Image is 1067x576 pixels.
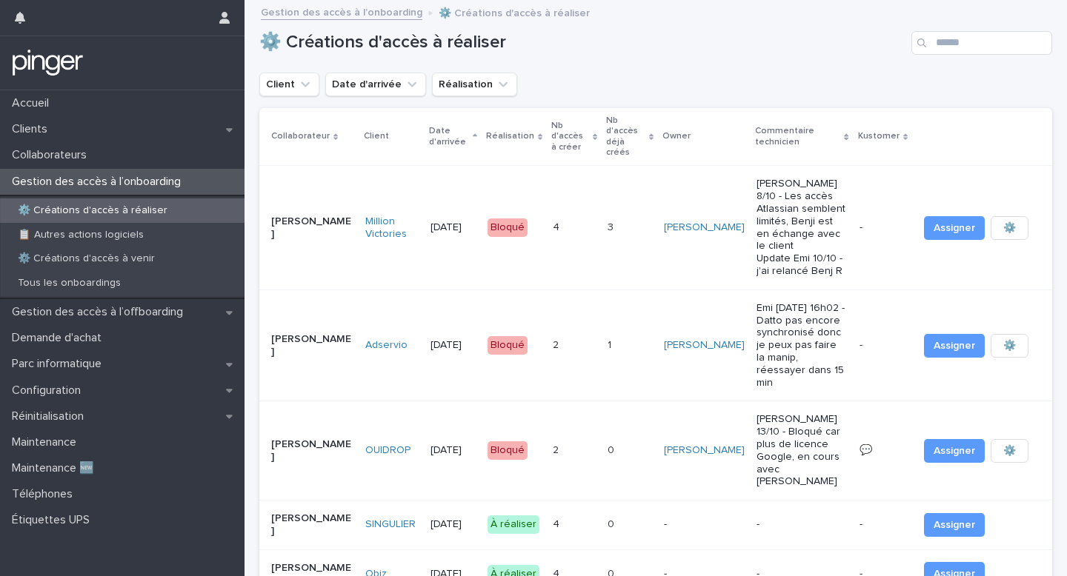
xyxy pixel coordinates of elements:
[271,512,353,538] p: [PERSON_NAME]
[365,444,410,457] a: OUIDROP
[439,4,590,20] p: ⚙️ Créations d'accès à réaliser
[259,401,1052,500] tr: [PERSON_NAME]OUIDROP [DATE]Bloqué22 00 [PERSON_NAME] [PERSON_NAME] 13/10 - Bloqué car plus de lic...
[12,48,84,78] img: mTgBEunGTSyRkCgitkcU
[6,175,193,189] p: Gestion des accès à l’onboarding
[553,441,562,457] p: 2
[757,413,848,488] p: [PERSON_NAME] 13/10 - Bloqué car plus de licence Google, en cours avec [PERSON_NAME]
[431,518,476,531] p: [DATE]
[429,123,469,150] p: Date d'arrivée
[991,439,1028,463] button: ⚙️
[6,331,113,345] p: Demande d'achat
[6,148,99,162] p: Collaborateurs
[365,215,419,241] a: Million Victories
[6,122,59,136] p: Clients
[553,336,562,352] p: 2
[488,515,539,534] div: À réaliser
[858,128,900,144] p: Kustomer
[662,128,691,144] p: Owner
[924,334,985,358] button: Assigner
[608,336,614,352] p: 1
[6,357,113,371] p: Parc informatique
[259,289,1052,401] tr: [PERSON_NAME]Adservio [DATE]Bloqué22 11 [PERSON_NAME] Emi [DATE] 16h02 - Datto pas encore synchro...
[608,515,617,531] p: 0
[757,518,848,531] p: -
[6,461,106,475] p: Maintenance 🆕
[486,128,534,144] p: Réalisation
[553,515,562,531] p: 4
[551,118,588,155] p: Nb d'accès à créer
[1003,221,1016,235] span: ⚙️
[991,216,1028,240] button: ⚙️
[553,218,562,234] p: 4
[755,123,840,150] p: Commentaire technicien
[365,339,408,352] a: Adservio
[860,515,865,531] p: -
[934,221,975,235] span: Assigner
[608,441,617,457] p: 0
[488,441,528,460] div: Bloqué
[259,73,319,96] button: Client
[1003,338,1016,353] span: ⚙️
[664,518,745,531] p: -
[259,32,905,53] h1: ⚙️ Créations d'accès à réaliser
[664,444,745,457] a: [PERSON_NAME]
[664,221,745,234] a: [PERSON_NAME]
[259,500,1052,550] tr: [PERSON_NAME]SINGULIER [DATE]À réaliser44 00 ---- Assigner
[1003,443,1016,458] span: ⚙️
[606,113,645,161] p: Nb d'accès déjà créés
[325,73,426,96] button: Date d'arrivée
[488,336,528,355] div: Bloqué
[431,444,476,457] p: [DATE]
[431,221,476,234] p: [DATE]
[365,518,416,531] a: SINGULIER
[364,128,389,144] p: Client
[261,3,422,20] a: Gestion des accès à l’onboarding
[271,333,353,358] p: [PERSON_NAME]
[271,128,330,144] p: Collaborateur
[6,305,195,319] p: Gestion des accès à l’offboarding
[934,338,975,353] span: Assigner
[924,513,985,537] button: Assigner
[6,252,167,265] p: ⚙️ Créations d'accès à venir
[860,445,872,455] a: 💬
[924,439,985,463] button: Assigner
[6,513,102,527] p: Étiquettes UPS
[924,216,985,240] button: Assigner
[934,443,975,458] span: Assigner
[6,96,61,110] p: Accueil
[6,409,96,423] p: Réinitialisation
[757,302,848,389] p: Emi [DATE] 16h02 - Datto pas encore synchronisé donc je peux pas faire la manip, réessayer dans 1...
[6,487,84,501] p: Téléphones
[934,518,975,532] span: Assigner
[664,339,745,352] a: [PERSON_NAME]
[911,31,1052,55] input: Search
[608,218,616,234] p: 3
[991,334,1028,358] button: ⚙️
[860,218,865,234] p: -
[757,178,848,277] p: [PERSON_NAME] 8/10 - Les accès Atlassian semblent limités, Benji est en échange avec le client Up...
[6,204,179,217] p: ⚙️ Créations d'accès à réaliser
[6,435,88,449] p: Maintenance
[860,336,865,352] p: -
[6,384,93,398] p: Configuration
[271,215,353,241] p: [PERSON_NAME]
[431,339,476,352] p: [DATE]
[488,218,528,237] div: Bloqué
[6,229,156,241] p: 📋 Autres actions logiciels
[271,438,353,463] p: [PERSON_NAME]
[432,73,517,96] button: Réalisation
[6,277,133,289] p: Tous les onboardings
[259,166,1052,289] tr: [PERSON_NAME]Million Victories [DATE]Bloqué44 33 [PERSON_NAME] [PERSON_NAME] 8/10 - Les accès Atl...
